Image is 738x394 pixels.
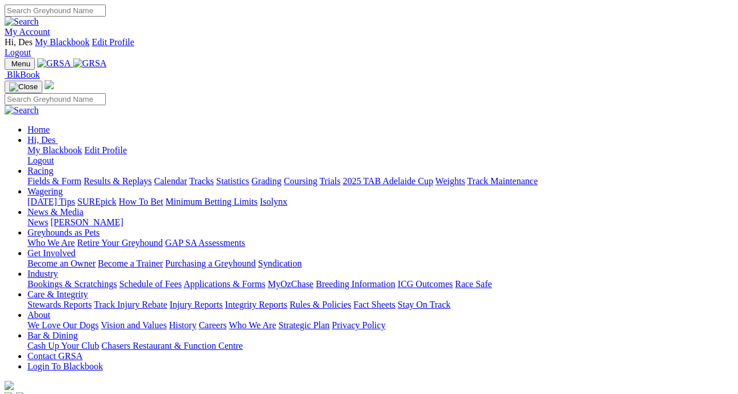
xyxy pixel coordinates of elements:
[5,105,39,116] img: Search
[27,166,53,176] a: Racing
[92,37,134,47] a: Edit Profile
[37,58,71,69] img: GRSA
[5,5,106,17] input: Search
[27,289,88,299] a: Care & Integrity
[45,80,54,89] img: logo-grsa-white.png
[289,300,351,309] a: Rules & Policies
[27,341,99,351] a: Cash Up Your Club
[101,320,166,330] a: Vision and Values
[284,176,318,186] a: Coursing
[398,279,453,289] a: ICG Outcomes
[225,300,287,309] a: Integrity Reports
[332,320,386,330] a: Privacy Policy
[27,145,733,166] div: Hi, Des
[279,320,330,330] a: Strategic Plan
[27,145,82,155] a: My Blackbook
[27,217,48,227] a: News
[398,300,450,309] a: Stay On Track
[27,217,733,228] div: News & Media
[189,176,214,186] a: Tracks
[84,176,152,186] a: Results & Replays
[258,258,301,268] a: Syndication
[27,310,50,320] a: About
[27,279,733,289] div: Industry
[27,197,75,206] a: [DATE] Tips
[5,58,35,70] button: Toggle navigation
[27,248,76,258] a: Get Involved
[229,320,276,330] a: Who We Are
[165,197,257,206] a: Minimum Betting Limits
[27,228,100,237] a: Greyhounds as Pets
[27,331,78,340] a: Bar & Dining
[27,238,733,248] div: Greyhounds as Pets
[11,59,30,68] span: Menu
[27,156,54,165] a: Logout
[27,320,733,331] div: About
[5,93,106,105] input: Search
[27,269,58,278] a: Industry
[5,37,33,47] span: Hi, Des
[268,279,314,289] a: MyOzChase
[455,279,491,289] a: Race Safe
[5,381,14,390] img: logo-grsa-white.png
[73,58,107,69] img: GRSA
[27,135,58,145] a: Hi, Des
[199,320,227,330] a: Careers
[5,17,39,27] img: Search
[467,176,538,186] a: Track Maintenance
[50,217,123,227] a: [PERSON_NAME]
[354,300,395,309] a: Fact Sheets
[5,70,40,79] a: BlkBook
[27,176,733,186] div: Racing
[27,320,98,330] a: We Love Our Dogs
[9,82,38,91] img: Close
[169,320,196,330] a: History
[77,238,163,248] a: Retire Your Greyhound
[27,135,55,145] span: Hi, Des
[435,176,465,186] a: Weights
[216,176,249,186] a: Statistics
[316,279,395,289] a: Breeding Information
[35,37,90,47] a: My Blackbook
[119,279,181,289] a: Schedule of Fees
[27,186,63,196] a: Wagering
[98,258,163,268] a: Become a Trainer
[101,341,243,351] a: Chasers Restaurant & Function Centre
[94,300,167,309] a: Track Injury Rebate
[27,125,50,134] a: Home
[169,300,223,309] a: Injury Reports
[5,47,31,57] a: Logout
[184,279,265,289] a: Applications & Forms
[27,361,103,371] a: Login To Blackbook
[260,197,287,206] a: Isolynx
[27,238,75,248] a: Who We Are
[27,300,733,310] div: Care & Integrity
[27,258,96,268] a: Become an Owner
[27,279,117,289] a: Bookings & Scratchings
[85,145,127,155] a: Edit Profile
[27,300,92,309] a: Stewards Reports
[5,37,733,58] div: My Account
[27,258,733,269] div: Get Involved
[27,176,81,186] a: Fields & Form
[343,176,433,186] a: 2025 TAB Adelaide Cup
[7,70,40,79] span: BlkBook
[165,258,256,268] a: Purchasing a Greyhound
[27,207,84,217] a: News & Media
[77,197,116,206] a: SUREpick
[5,27,50,37] a: My Account
[27,341,733,351] div: Bar & Dining
[119,197,164,206] a: How To Bet
[319,176,340,186] a: Trials
[165,238,245,248] a: GAP SA Assessments
[27,197,733,207] div: Wagering
[27,351,82,361] a: Contact GRSA
[252,176,281,186] a: Grading
[154,176,187,186] a: Calendar
[5,81,42,93] button: Toggle navigation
